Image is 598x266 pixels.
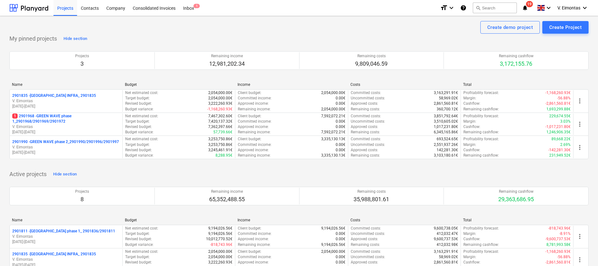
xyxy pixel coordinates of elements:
[125,226,158,231] p: Net estimated cost :
[434,226,458,231] p: 9,600,738.05€
[208,254,232,260] p: 2,054,000.00€
[448,4,455,12] i: keyboard_arrow_down
[498,189,534,194] p: Remaining cashflow
[463,231,476,236] p: Margin :
[208,90,232,96] p: 2,054,000.00€
[437,242,458,247] p: 412,032.98€
[350,82,458,87] div: Costs
[434,153,458,158] p: 3,103,180.61€
[434,130,458,135] p: 6,345,165.86€
[336,119,345,124] p: 0.00€
[439,254,458,260] p: 58,969.02€
[487,23,533,31] div: Create demo project
[336,236,345,242] p: 0.00€
[463,260,480,265] p: Cashflow :
[545,90,571,96] p: -1,168,260.93€
[463,236,480,242] p: Cashflow :
[125,96,150,101] p: Target budget :
[351,136,381,142] p: Committed costs :
[437,231,458,236] p: 412,032.47€
[208,226,232,231] p: 9,194,026.56€
[238,231,271,236] p: Committed income :
[321,153,345,158] p: 3,335,130.13€
[351,254,385,260] p: Uncommitted costs :
[238,218,345,222] div: Income
[9,170,47,178] p: Active projects
[437,107,458,112] p: 360,700.12€
[238,236,269,242] p: Approved income :
[351,114,381,119] p: Committed costs :
[336,142,345,147] p: 0.00€
[12,150,120,155] p: [DATE] - [DATE]
[576,97,584,105] span: more_vert
[53,171,77,178] div: Hide section
[542,21,589,34] button: Create Project
[557,254,571,260] p: -56.88%
[434,119,458,124] p: 3,510,605.02€
[208,136,232,142] p: 3,253,750.86€
[62,34,89,44] button: Hide section
[463,136,499,142] p: Profitability forecast :
[208,142,232,147] p: 3,253,750.86€
[208,260,232,265] p: 3,222,260.93€
[522,4,528,12] i: notifications
[321,130,345,135] p: 7,592,072.21€
[434,249,458,254] p: 3,163,291.91€
[238,96,271,101] p: Committed income :
[463,226,499,231] p: Profitability forecast :
[463,242,499,247] p: Remaining cashflow :
[64,35,87,42] div: Hide section
[437,147,458,153] p: 142,281.30€
[434,142,458,147] p: 2,551,937.26€
[321,242,345,247] p: 9,194,026.56€
[12,257,120,262] p: V. Eimontas
[434,124,458,130] p: 1,017,231.80€
[125,260,152,265] p: Revised budget :
[125,254,150,260] p: Target budget :
[209,196,245,203] p: 65,352,488.55
[12,98,120,104] p: V. Eimontas
[238,130,271,135] p: Remaining income :
[75,189,89,194] p: Projects
[207,107,232,112] p: -1,168,260.93€
[125,107,154,112] p: Budget variance :
[125,236,152,242] p: Revised budget :
[463,107,499,112] p: Remaining cashflow :
[12,252,96,257] p: 2901835 - [GEOGRAPHIC_DATA] INFRA_ 2901835
[557,5,580,10] span: V. Eimontas
[12,114,120,124] p: 2901968 - GREEN WAVE phase 1_2901968/2901969/2901972
[208,249,232,254] p: 2,054,000.00€
[321,107,345,112] p: 2,054,000.00€
[193,4,200,8] span: 1
[206,236,232,242] p: 10,012,770.52€
[12,139,120,155] div: 2901990 -GREEN WAVE phase 2_2901990/2901996/2901997V. Eimontas[DATE]-[DATE]
[238,101,269,106] p: Approved income :
[499,60,534,68] p: 3,172,155.76
[351,231,385,236] p: Uncommitted costs :
[354,196,389,203] p: 35,988,801.61
[208,96,232,101] p: 2,054,000.00€
[355,60,388,68] p: 9,809,046.59
[12,234,120,239] p: V. Eimontas
[215,153,232,158] p: 8,288.95€
[336,254,345,260] p: 0.00€
[434,260,458,265] p: 2,861,560.81€
[125,136,158,142] p: Net estimated cost :
[545,260,571,265] p: -2,861,560.81€
[434,90,458,96] p: 3,163,291.91€
[473,3,517,13] button: Search
[355,53,388,59] p: Remaining costs
[545,249,571,254] p: -1,168,260.93€
[526,1,533,7] span: 19
[209,53,245,59] p: Remaining income
[351,226,381,231] p: Committed costs :
[351,124,378,130] p: Approved costs :
[125,82,233,87] div: Budget
[559,231,571,236] p: -8.91%
[351,147,378,153] p: Approved costs :
[125,130,154,135] p: Budget variance :
[336,147,345,153] p: 0.00€
[209,189,245,194] p: Remaining income
[463,153,499,158] p: Remaining cashflow :
[463,249,499,254] p: Profitability forecast :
